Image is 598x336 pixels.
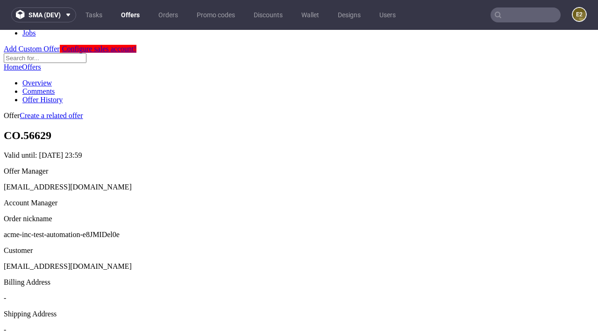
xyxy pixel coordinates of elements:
span: sma (dev) [28,12,61,18]
span: - [4,264,6,272]
span: - [4,296,6,304]
a: Orders [153,7,184,22]
a: Comments [22,57,55,65]
p: acme-inc-test-automation-e8JMIDel0e [4,201,594,209]
a: Offers [115,7,145,22]
a: Create a related offer [20,82,83,90]
a: Discounts [248,7,288,22]
a: Add Custom Offer [4,15,60,23]
h1: CO.56629 [4,99,594,112]
div: Offer Manager [4,137,594,146]
div: Shipping Address [4,280,594,288]
span: Configure sales account! [62,15,136,23]
div: Billing Address [4,248,594,257]
span: [EMAIL_ADDRESS][DOMAIN_NAME] [4,232,132,240]
a: Configure sales account! [60,15,136,23]
input: Search for... [4,23,86,33]
a: Designs [332,7,366,22]
div: Order nickname [4,185,594,193]
p: Valid until: [4,121,594,130]
a: Offer History [22,66,63,74]
div: Customer [4,217,594,225]
div: Offer [4,82,594,90]
a: Tasks [80,7,108,22]
a: Overview [22,49,52,57]
a: Home [4,33,22,41]
a: Users [374,7,401,22]
a: Wallet [296,7,325,22]
a: Offers [22,33,41,41]
div: [EMAIL_ADDRESS][DOMAIN_NAME] [4,153,594,161]
div: Account Manager [4,169,594,177]
time: [DATE] 23:59 [39,121,82,129]
button: sma (dev) [11,7,76,22]
figcaption: e2 [573,8,586,21]
a: Promo codes [191,7,241,22]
